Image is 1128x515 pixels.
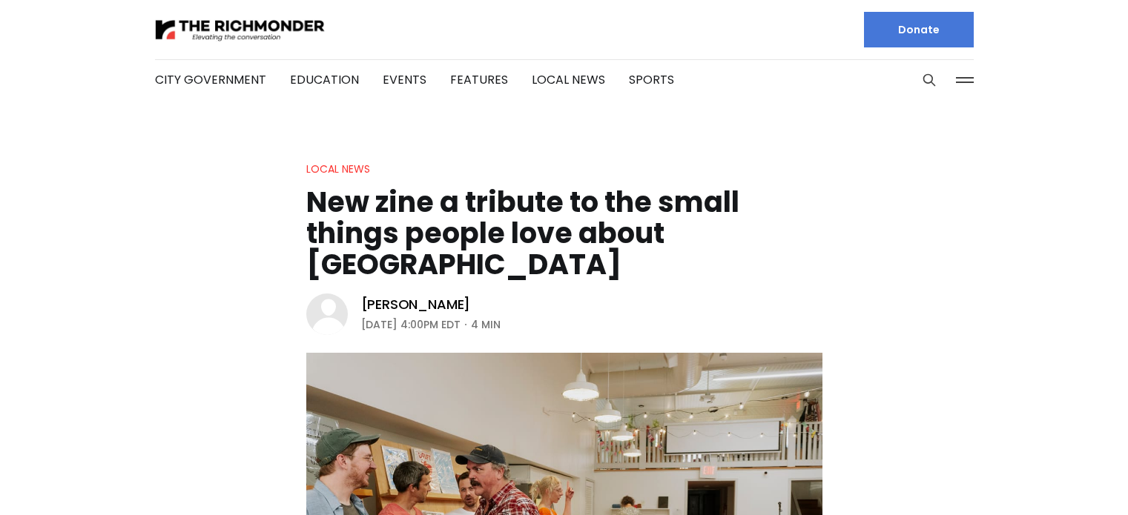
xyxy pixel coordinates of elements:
[629,71,674,88] a: Sports
[918,69,940,91] button: Search this site
[155,17,326,43] img: The Richmonder
[1003,442,1128,515] iframe: portal-trigger
[471,316,501,333] span: 4 min
[306,187,822,280] h1: New zine a tribute to the small things people love about [GEOGRAPHIC_DATA]
[361,296,471,313] a: [PERSON_NAME]
[864,12,974,47] a: Donate
[290,71,359,88] a: Education
[450,71,508,88] a: Features
[383,71,426,88] a: Events
[306,162,370,176] a: Local News
[532,71,605,88] a: Local News
[361,316,461,333] time: [DATE] 4:00PM EDT
[155,71,266,88] a: City Government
